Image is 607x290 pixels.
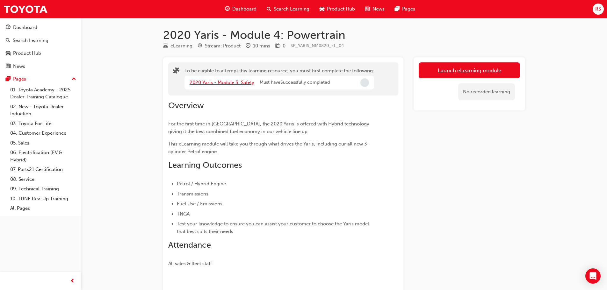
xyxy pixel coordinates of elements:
span: Pages [402,5,415,13]
a: 05. Sales [8,138,79,148]
a: search-iconSearch Learning [262,3,314,16]
span: Search Learning [274,5,309,13]
div: Duration [246,42,270,50]
button: DashboardSearch LearningProduct HubNews [3,20,79,73]
div: 0 [283,42,285,50]
span: Fuel Use / Emissions [177,201,222,207]
div: 10 mins [253,42,270,50]
span: Attendance [168,240,211,250]
span: Incomplete [360,78,369,87]
span: guage-icon [6,25,11,31]
a: 03. Toyota For Life [8,119,79,129]
span: News [372,5,385,13]
div: Price [275,42,285,50]
span: money-icon [275,43,280,49]
div: Type [163,42,192,50]
a: Search Learning [3,35,79,46]
span: Dashboard [232,5,257,13]
span: prev-icon [70,277,75,285]
a: car-iconProduct Hub [314,3,360,16]
span: TNGA [177,211,190,217]
div: No recorded learning [458,83,515,100]
div: Stream [198,42,241,50]
a: News [3,60,79,72]
div: Open Intercom Messenger [585,268,601,284]
span: up-icon [72,75,76,83]
a: 08. Service [8,174,79,184]
a: 09. Technical Training [8,184,79,194]
a: Product Hub [3,47,79,59]
span: pages-icon [6,76,11,82]
span: Product Hub [327,5,355,13]
span: pages-icon [395,5,400,13]
span: RS [595,5,601,13]
button: Pages [3,73,79,85]
div: eLearning [170,42,192,50]
span: clock-icon [246,43,250,49]
a: 2020 Yaris - Module 3: Safety [190,80,254,85]
a: guage-iconDashboard [220,3,262,16]
a: 02. New - Toyota Dealer Induction [8,102,79,119]
button: Launch eLearning module [419,62,520,78]
button: RS [593,4,604,15]
span: car-icon [320,5,324,13]
span: news-icon [6,64,11,69]
span: search-icon [267,5,271,13]
span: For the first time in [GEOGRAPHIC_DATA], the 2020 Yaris is offered with Hybrid technology giving ... [168,121,371,134]
span: learningResourceType_ELEARNING-icon [163,43,168,49]
span: puzzle-icon [173,68,179,75]
span: Learning resource code [291,43,344,48]
a: Dashboard [3,22,79,33]
a: 10. TUNE Rev-Up Training [8,194,79,204]
a: 04. Customer Experience [8,128,79,138]
div: Product Hub [13,50,41,57]
img: Trak [3,2,48,16]
span: Transmissions [177,191,208,197]
a: 07. Parts21 Certification [8,165,79,174]
span: Petrol / Hybrid Engine [177,181,226,187]
div: Search Learning [13,37,48,44]
span: search-icon [6,38,10,44]
a: 01. Toyota Academy - 2025 Dealer Training Catalogue [8,85,79,102]
span: target-icon [198,43,202,49]
div: Pages [13,75,26,83]
span: Test your knowledge to ensure you can assist your customer to choose the Yaris model that best su... [177,221,370,234]
h1: 2020 Yaris - Module 4: Powertrain [163,28,525,42]
span: guage-icon [225,5,230,13]
div: Dashboard [13,24,37,31]
div: Stream: Product [205,42,241,50]
a: 06. Electrification (EV & Hybrid) [8,148,79,165]
div: To be eligible to attempt this learning resource, you must first complete the following: [184,67,374,91]
div: News [13,63,25,70]
span: All sales & fleet staff [168,261,212,266]
span: This eLearning module will take you through what drives the Yaris, including our all new 3-cylind... [168,141,369,154]
span: Learning Outcomes [168,160,242,170]
a: pages-iconPages [390,3,420,16]
a: All Pages [8,203,79,213]
span: Must have Successfully completed [260,79,330,86]
span: car-icon [6,51,11,56]
a: news-iconNews [360,3,390,16]
span: news-icon [365,5,370,13]
span: Overview [168,101,204,110]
